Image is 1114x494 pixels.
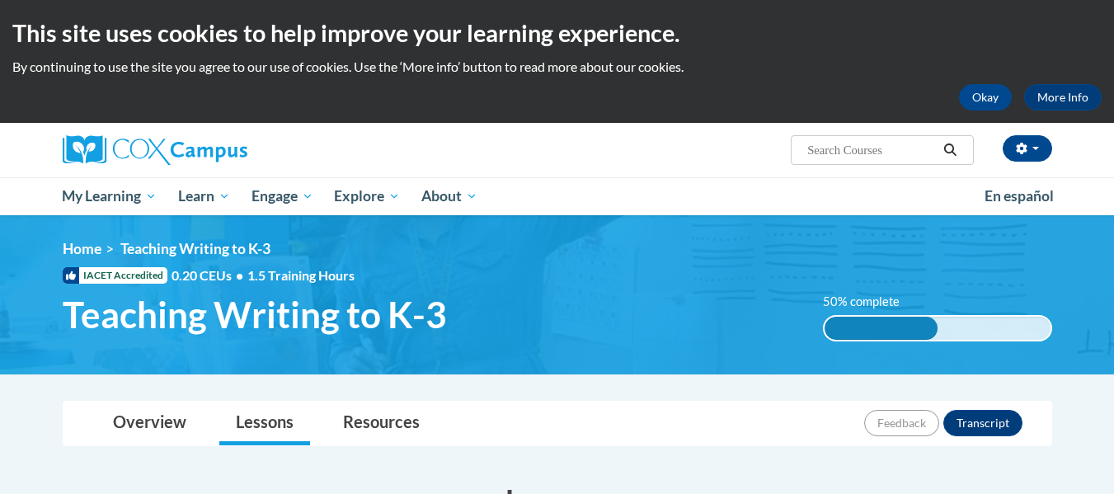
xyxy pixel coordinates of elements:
[178,186,230,206] span: Learn
[823,293,918,311] label: 50% complete
[247,267,355,283] span: 1.5 Training Hours
[864,410,939,436] button: Feedback
[63,293,447,336] span: Teaching Writing to K-3
[63,135,376,165] a: Cox Campus
[1003,135,1052,162] button: Account Settings
[12,16,1102,49] h2: This site uses cookies to help improve your learning experience.
[411,177,488,215] a: About
[38,177,1077,215] div: Main menu
[985,187,1054,205] span: En español
[96,402,203,445] a: Overview
[52,177,168,215] a: My Learning
[12,58,1102,76] p: By continuing to use the site you agree to our use of cookies. Use the ‘More info’ button to read...
[120,240,270,257] span: Teaching Writing to K-3
[167,177,241,215] a: Learn
[806,140,938,160] input: Search Courses
[943,410,1022,436] button: Transcript
[62,186,157,206] span: My Learning
[63,240,101,257] a: Home
[219,402,310,445] a: Lessons
[938,140,962,160] button: Search
[334,186,400,206] span: Explore
[172,266,247,285] span: 0.20 CEUs
[63,267,167,284] span: IACET Accredited
[63,135,247,165] img: Cox Campus
[959,84,1012,111] button: Okay
[974,179,1065,214] a: En español
[825,317,938,340] div: 50% complete
[323,177,411,215] a: Explore
[241,177,324,215] a: Engage
[236,267,243,283] span: •
[1024,84,1102,111] a: More Info
[327,402,436,445] a: Resources
[421,186,477,206] span: About
[251,186,313,206] span: Engage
